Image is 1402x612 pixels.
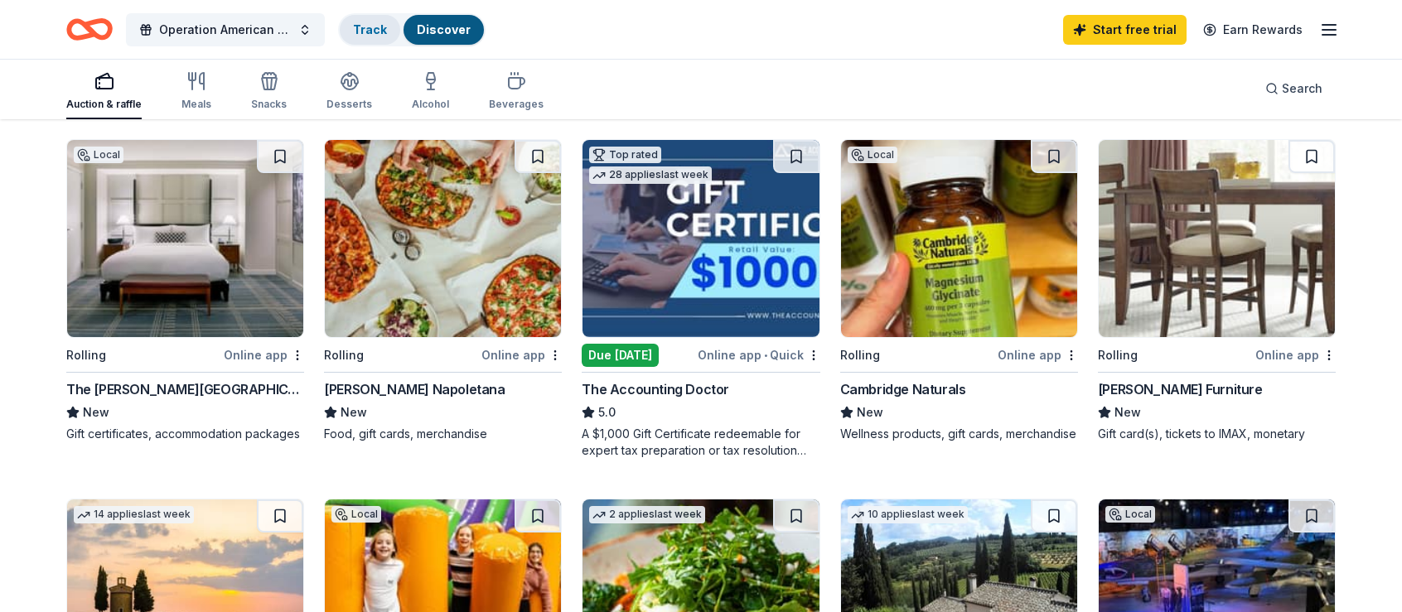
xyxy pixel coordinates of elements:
[66,10,113,49] a: Home
[66,139,304,442] a: Image for The Charles HotelLocalRollingOnline appThe [PERSON_NAME][GEOGRAPHIC_DATA]NewGift certif...
[583,140,819,337] img: Image for The Accounting Doctor
[159,20,292,40] span: Operation American Soldier Annual Golf Tournament 2025
[181,65,211,119] button: Meals
[1114,402,1141,422] span: New
[181,98,211,111] div: Meals
[331,506,381,523] div: Local
[341,402,367,422] span: New
[764,349,767,362] span: •
[67,140,303,337] img: Image for The Charles Hotel
[412,65,449,119] button: Alcohol
[481,345,562,365] div: Online app
[324,139,562,442] a: Image for Frank Pepe Pizzeria NapoletanaRollingOnline app[PERSON_NAME] NapoletanaNewFood, gift ca...
[1099,140,1335,337] img: Image for Jordan's Furniture
[66,345,106,365] div: Rolling
[840,426,1078,442] div: Wellness products, gift cards, merchandise
[1105,506,1155,523] div: Local
[74,506,194,523] div: 14 applies last week
[83,402,109,422] span: New
[324,345,364,365] div: Rolling
[66,426,304,442] div: Gift certificates, accommodation packages
[582,139,819,459] a: Image for The Accounting DoctorTop rated28 applieslast weekDue [DATE]Online app•QuickThe Accounti...
[325,140,561,337] img: Image for Frank Pepe Pizzeria Napoletana
[1252,72,1336,105] button: Search
[324,379,505,399] div: [PERSON_NAME] Napoletana
[582,426,819,459] div: A $1,000 Gift Certificate redeemable for expert tax preparation or tax resolution services—recipi...
[489,98,544,111] div: Beverages
[848,506,968,523] div: 10 applies last week
[857,402,883,422] span: New
[74,147,123,163] div: Local
[66,379,304,399] div: The [PERSON_NAME][GEOGRAPHIC_DATA]
[589,166,712,184] div: 28 applies last week
[326,98,372,111] div: Desserts
[1098,426,1336,442] div: Gift card(s), tickets to IMAX, monetary
[489,65,544,119] button: Beverages
[998,345,1078,365] div: Online app
[589,147,661,163] div: Top rated
[126,13,325,46] button: Operation American Soldier Annual Golf Tournament 2025
[417,22,471,36] a: Discover
[66,98,142,111] div: Auction & raffle
[840,345,880,365] div: Rolling
[338,13,486,46] button: TrackDiscover
[353,22,387,36] a: Track
[1063,15,1187,45] a: Start free trial
[1255,345,1336,365] div: Online app
[324,426,562,442] div: Food, gift cards, merchandise
[1193,15,1313,45] a: Earn Rewards
[251,65,287,119] button: Snacks
[251,98,287,111] div: Snacks
[598,402,616,422] span: 5.0
[589,506,705,523] div: 2 applies last week
[66,65,142,119] button: Auction & raffle
[1282,79,1322,99] span: Search
[840,139,1078,442] a: Image for Cambridge NaturalsLocalRollingOnline appCambridge NaturalsNewWellness products, gift ca...
[840,379,966,399] div: Cambridge Naturals
[841,140,1077,337] img: Image for Cambridge Naturals
[1098,139,1336,442] a: Image for Jordan's FurnitureRollingOnline app[PERSON_NAME] FurnitureNewGift card(s), tickets to I...
[1098,345,1138,365] div: Rolling
[582,344,659,367] div: Due [DATE]
[698,345,820,365] div: Online app Quick
[224,345,304,365] div: Online app
[582,379,729,399] div: The Accounting Doctor
[412,98,449,111] div: Alcohol
[1098,379,1263,399] div: [PERSON_NAME] Furniture
[848,147,897,163] div: Local
[326,65,372,119] button: Desserts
